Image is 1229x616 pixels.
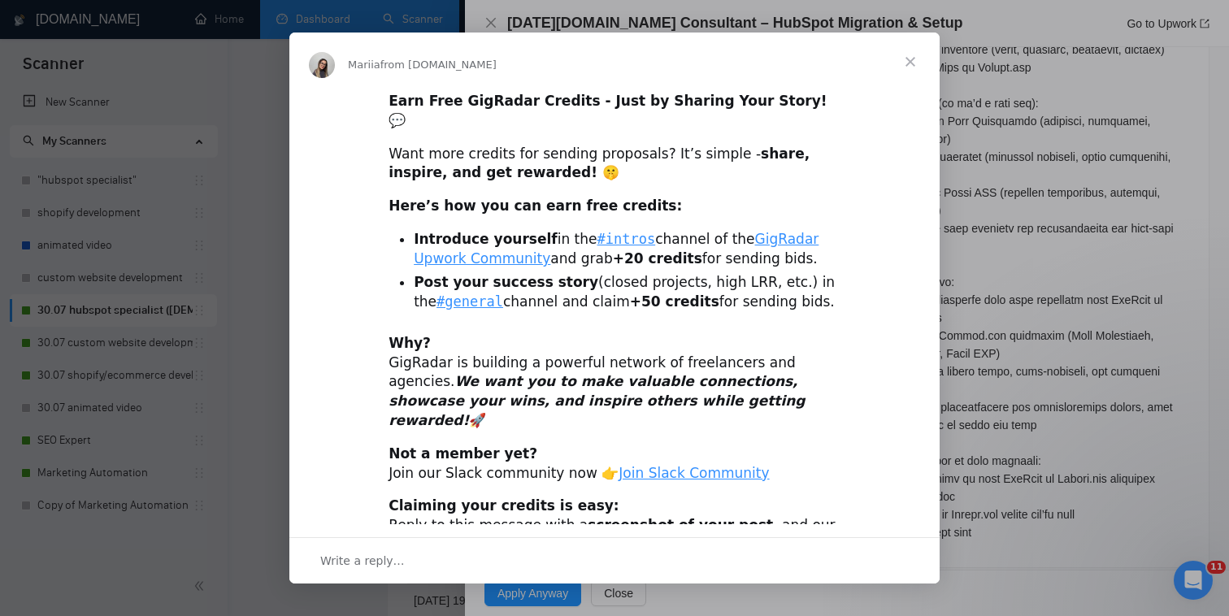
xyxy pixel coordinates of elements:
button: Messages [81,466,163,531]
span: Search for help [33,425,132,442]
div: Send us a messageWe typically reply in under a minute [16,340,309,401]
div: Want more credits for sending proposals? It’s simple - [389,145,840,184]
img: Profile image for Viktor [174,26,206,59]
button: Tickets [163,466,244,531]
b: screenshot of your post [588,517,773,533]
div: ✅ How To: Connect your agency to [DOMAIN_NAME] [24,456,302,503]
b: Why? [389,335,431,351]
p: Hi [PERSON_NAME][EMAIL_ADDRESS][DOMAIN_NAME] 👋 [33,115,293,198]
div: ✅ How To: Connect your agency to [DOMAIN_NAME] [33,462,272,497]
span: Home [22,507,59,518]
p: How can we help? [33,198,293,226]
a: GigRadar Upwork Community [414,231,819,267]
div: Recent message [33,260,292,277]
span: Messages [94,507,150,518]
li: in the channel of the and grab for sending bids. [414,230,840,269]
div: We typically reply in under a minute [33,371,271,388]
b: Post your success story [414,274,598,290]
div: Close [280,26,309,55]
b: Earn Free GigRadar Credits - Just by Sharing Your Story! [389,93,827,109]
span: Tickets [184,507,224,518]
span: Mariia [348,59,380,71]
span: Help [271,507,297,518]
img: Profile image for Mariia [205,26,237,59]
b: +20 credits [613,250,702,267]
img: Profile image for Nazar [236,26,268,59]
button: Help [244,466,325,531]
a: Join Slack Community [619,465,769,481]
div: Recent messageProfile image for ValeriiaHello [PERSON_NAME], Thanks, for the session earlier this... [16,246,309,332]
div: 💬 [389,92,840,131]
div: Send us a message [33,354,271,371]
a: #intros [597,231,656,247]
b: Introduce yourself [414,231,558,247]
div: • [DATE] [118,301,163,318]
div: Valeriia [72,301,115,318]
b: +50 credits [630,293,719,310]
span: Hello [PERSON_NAME], Thanks, for the session earlier this week. I have made a lot of changes and ... [72,285,1187,298]
div: Profile image for ValeriiaHello [PERSON_NAME], Thanks, for the session earlier this week. I have ... [17,271,308,331]
img: logo [33,31,59,57]
div: Join our Slack community now 👉 [389,445,840,484]
a: #general [436,293,503,310]
span: from [DOMAIN_NAME] [380,59,497,71]
div: Reply to this message with a , and our Tech Support Team will instantly top up your credits! 💸 [389,497,840,554]
button: Search for help [24,417,302,449]
img: Profile image for Valeriia [33,284,66,317]
span: Write a reply… [320,550,405,571]
div: GigRadar is building a powerful network of freelancers and agencies. 🚀 [389,334,840,431]
i: We want you to make valuable connections, showcase your wins, and inspire others while getting re... [389,373,805,428]
span: Close [881,33,940,91]
div: Open conversation and reply [289,537,940,583]
b: Here’s how you can earn free credits: [389,197,682,214]
img: Profile image for Mariia [309,52,335,78]
b: Claiming your credits is easy: [389,497,619,514]
li: (closed projects, high LRR, etc.) in the channel and claim for sending bids. [414,273,840,312]
b: Not a member yet? [389,445,537,462]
